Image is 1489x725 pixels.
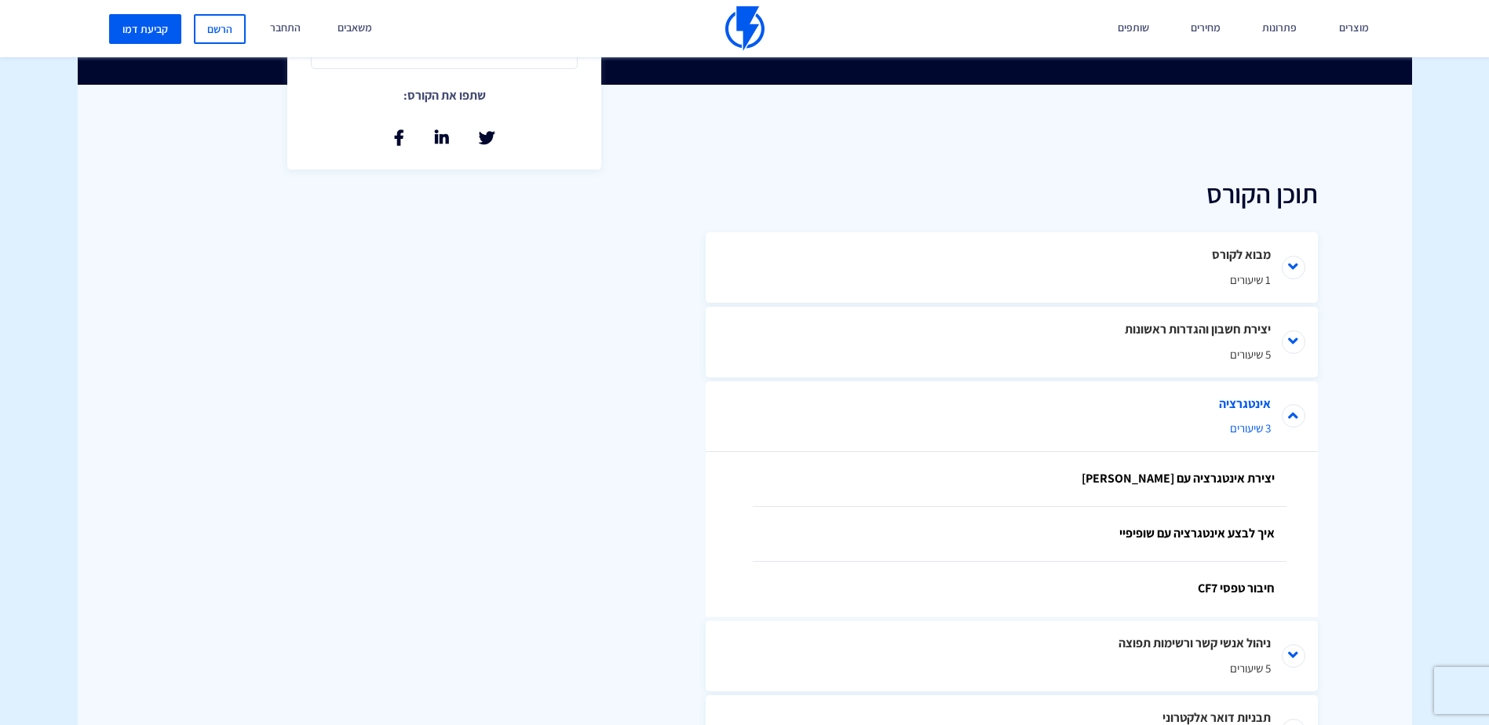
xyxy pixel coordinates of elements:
[706,381,1318,452] li: אינטגרציה
[753,420,1271,436] span: 3 שיעורים
[706,621,1318,691] li: ניהול אנשי קשר ורשימות תפוצה
[394,130,404,146] a: שתף בפייסבוק
[753,271,1271,288] span: 1 שיעורים
[194,14,246,44] a: הרשם
[753,507,1286,562] a: איך לבצע אינטגרציה עם שופיפיי
[753,660,1271,676] span: 5 שיעורים
[753,562,1286,617] a: חיבור טפסי CF7
[753,452,1286,507] a: יצירת אינטגרציה עם [PERSON_NAME]
[706,179,1318,208] h2: תוכן הקורס
[706,232,1318,303] li: מבוא לקורס
[109,14,181,44] a: קביעת דמו
[706,307,1318,377] li: יצירת חשבון והגדרות ראשונות
[435,130,449,146] a: שתף בלינקאדין
[479,130,495,146] a: שתף בטוויטר
[403,85,486,107] p: שתפו את הקורס:
[753,346,1271,362] span: 5 שיעורים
